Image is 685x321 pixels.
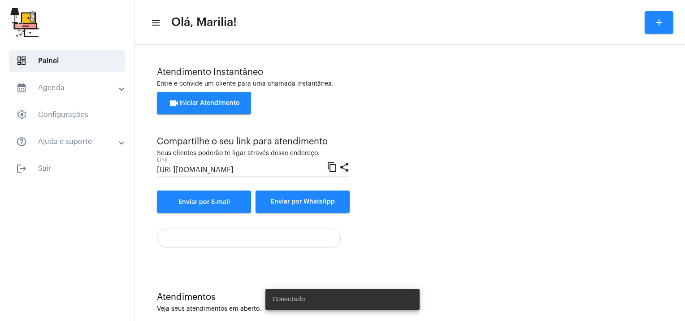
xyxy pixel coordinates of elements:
[157,292,663,302] div: Atendimentos
[16,56,27,66] span: sidenav icon
[5,131,134,152] mat-expansion-panel-header: sidenav iconAjuda e suporte
[169,98,179,108] mat-icon: videocam
[157,150,350,157] div: Seus clientes poderão te ligar através desse endereço.
[16,136,27,147] mat-icon: sidenav icon
[157,92,251,114] button: Iniciar Atendimento
[5,77,134,99] mat-expansion-panel-header: sidenav iconAgenda
[178,199,230,205] span: Enviar por E-mail
[9,158,125,179] span: Sair
[16,163,27,174] mat-icon: sidenav icon
[16,82,27,93] mat-icon: sidenav icon
[339,161,350,172] mat-icon: share
[7,4,41,40] img: b0638e37-6cf5-c2ab-24d1-898c32f64f7f.jpg
[9,50,125,72] span: Painel
[327,161,338,172] mat-icon: content_copy
[256,191,350,213] button: Enviar por WhatsApp
[157,191,251,213] a: Enviar por E-mail
[273,295,305,304] span: Conectado
[16,109,27,120] span: sidenav icon
[171,15,237,30] span: Olá, Marilia!
[157,81,663,87] div: Entre e convide um cliente para uma chamada instantânea.
[16,136,120,147] mat-panel-title: Ajuda e suporte
[157,137,350,147] div: Compartilhe o seu link para atendimento
[16,82,120,93] mat-panel-title: Agenda
[271,199,335,205] span: Enviar por WhatsApp
[157,306,663,312] div: Veja seus atendimentos em aberto.
[151,17,160,28] mat-icon: sidenav icon
[9,104,125,126] span: Configurações
[157,67,663,77] div: Atendimento Instantâneo
[654,17,664,28] mat-icon: add
[169,100,240,106] span: Iniciar Atendimento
